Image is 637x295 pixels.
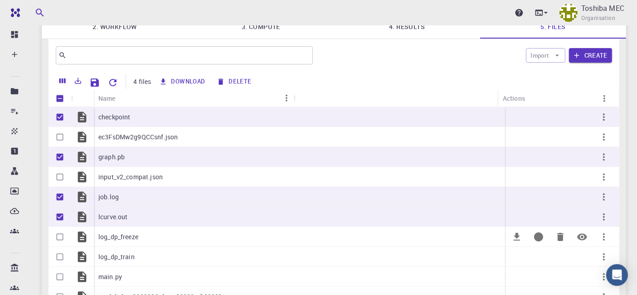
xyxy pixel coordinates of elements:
[94,89,294,107] div: Name
[98,89,116,107] div: Name
[98,133,178,142] p: ec3FsDMw2g9QCCsnf.json
[156,74,209,89] button: Download
[116,91,130,105] button: Sort
[98,232,138,241] p: log_dp_freeze
[42,15,188,39] a: 2. Workflow
[480,15,626,39] a: 5. Files
[98,192,119,202] p: job.log
[597,91,612,106] button: Menu
[559,4,578,22] img: Toshiba MEC
[526,48,565,63] button: Import
[279,91,294,105] button: Menu
[98,252,135,261] p: log_dp_train
[581,3,624,14] p: Toshiba MEC
[7,8,20,17] img: logo
[71,89,94,107] div: Icon
[98,172,163,182] p: input_v2_compat.json
[549,226,571,248] button: Delete
[334,15,480,39] a: 4. Results
[104,74,122,92] button: Reset Explorer Settings
[581,14,615,23] span: Organisation
[98,272,122,281] p: main.py
[569,48,612,63] button: Create
[503,89,525,107] div: Actions
[70,74,86,88] button: Export
[188,15,334,39] a: 3. Compute
[86,74,104,92] button: Save Explorer Settings
[214,74,255,89] button: Delete
[498,89,612,107] div: Actions
[98,113,131,122] p: checkpoint
[571,226,593,248] button: Preview
[528,226,549,248] button: Copy path
[98,212,128,221] p: lcurve.out
[98,152,125,162] p: graph.pb
[606,264,628,286] div: Open Intercom Messenger
[506,226,528,248] button: Download
[17,6,50,15] span: Support
[133,77,151,86] p: 4 files
[55,74,70,88] button: Columns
